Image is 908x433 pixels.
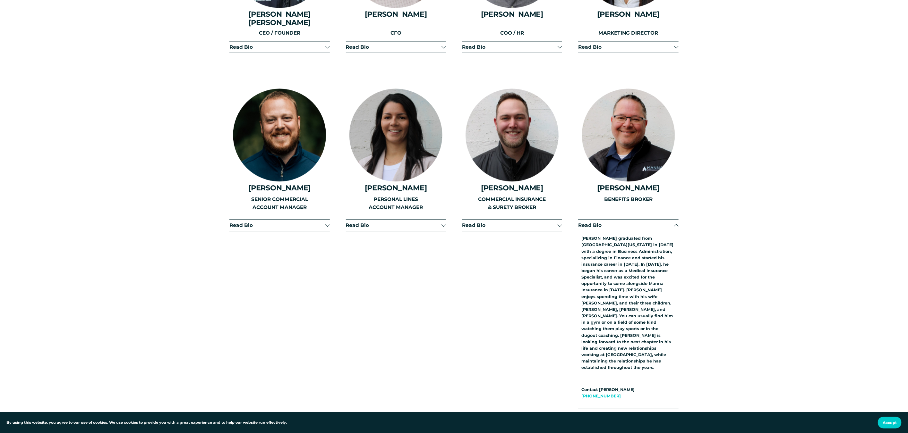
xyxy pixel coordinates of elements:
[462,196,562,211] p: COMMERCIAL INSURANCE & SURETY BROKER
[578,220,678,231] button: Read Bio
[581,394,621,398] a: [PHONE_NUMBER]
[229,196,330,211] p: SENIOR COMMERCIAL ACCOUNT MANAGER
[346,222,441,228] span: Read Bio
[462,222,558,228] span: Read Bio
[578,44,674,50] span: Read Bio
[578,41,678,53] button: Read Bio
[346,184,446,192] h4: [PERSON_NAME]
[462,220,562,231] button: Read Bio
[578,231,678,409] div: Read Bio
[229,220,330,231] button: Read Bio
[462,41,562,53] button: Read Bio
[229,184,330,192] h4: [PERSON_NAME]
[229,44,325,50] span: Read Bio
[346,41,446,53] button: Read Bio
[346,44,441,50] span: Read Bio
[346,220,446,231] button: Read Bio
[581,235,675,371] p: [PERSON_NAME] graduated from [GEOGRAPHIC_DATA][US_STATE] in [DATE] with a degree in Business Admi...
[878,417,902,429] button: Accept
[229,222,325,228] span: Read Bio
[462,184,562,192] h4: [PERSON_NAME]
[6,420,287,426] p: By using this website, you agree to our use of cookies. We use cookies to provide you with a grea...
[229,41,330,53] button: Read Bio
[578,196,678,204] p: BENEFITS BROKER
[346,29,446,37] p: CFO
[462,44,558,50] span: Read Bio
[578,184,678,192] h4: [PERSON_NAME]
[346,10,446,18] h4: [PERSON_NAME]
[883,420,897,425] span: Accept
[229,10,330,27] h4: [PERSON_NAME] [PERSON_NAME]
[346,196,446,211] p: PERSONAL LINES ACCOUNT MANAGER
[578,222,674,228] span: Read Bio
[581,387,635,392] strong: Contact [PERSON_NAME]
[462,29,562,37] p: COO / HR
[578,29,678,37] p: MARKETING DIRECTOR
[462,10,562,18] h4: [PERSON_NAME]
[229,29,330,37] p: CEO / FOUNDER
[578,10,678,18] h4: [PERSON_NAME]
